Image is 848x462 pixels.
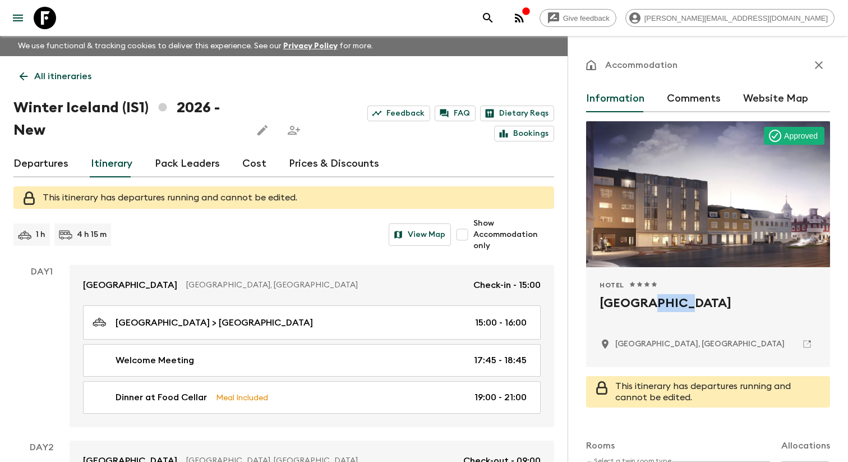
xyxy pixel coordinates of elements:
a: Cost [242,150,266,177]
p: Day 1 [13,265,70,278]
a: FAQ [435,106,476,121]
a: Dinner at Food CellarMeal Included19:00 - 21:00 [83,381,541,414]
p: 15:00 - 16:00 [475,316,527,330]
a: Itinerary [91,150,132,177]
a: All itineraries [13,65,98,88]
span: Give feedback [557,14,616,22]
a: Privacy Policy [283,42,338,50]
h2: [GEOGRAPHIC_DATA] [600,294,817,330]
p: 17:45 - 18:45 [474,354,527,367]
p: Dinner at Food Cellar [116,391,207,404]
p: 19:00 - 21:00 [474,391,527,404]
button: Website Map [743,85,808,112]
p: [GEOGRAPHIC_DATA], [GEOGRAPHIC_DATA] [186,280,464,291]
p: We use functional & tracking cookies to deliver this experience. See our for more. [13,36,377,56]
p: Check-in - 15:00 [473,278,541,292]
p: Approved [784,130,818,141]
button: Information [586,85,644,112]
span: Hotel [600,281,624,290]
a: Pack Leaders [155,150,220,177]
span: This itinerary has departures running and cannot be edited. [43,193,297,202]
p: All itineraries [34,70,91,83]
p: Accommodation [605,58,678,72]
p: Reykjavik, Iceland [615,339,785,350]
p: 1 h [36,229,45,240]
p: [GEOGRAPHIC_DATA] > [GEOGRAPHIC_DATA] [116,316,313,330]
span: Share this itinerary [283,119,305,141]
a: [GEOGRAPHIC_DATA][GEOGRAPHIC_DATA], [GEOGRAPHIC_DATA]Check-in - 15:00 [70,265,554,305]
div: Photo of Exeter Hotel [586,121,830,267]
p: Rooms [586,439,615,452]
p: Meal Included [216,391,268,404]
a: Feedback [367,106,430,121]
button: Comments [667,85,721,112]
button: menu [7,7,29,29]
button: Edit this itinerary [251,119,274,141]
button: search adventures [477,7,499,29]
a: Give feedback [540,9,616,27]
div: [PERSON_NAME][EMAIL_ADDRESS][DOMAIN_NAME] [625,9,835,27]
span: This itinerary has departures running and cannot be edited. [615,382,791,402]
p: Welcome Meeting [116,354,194,367]
p: [GEOGRAPHIC_DATA] [83,278,177,292]
span: Show Accommodation only [473,218,554,251]
a: Departures [13,150,68,177]
p: Allocations [781,439,830,452]
a: Dietary Reqs [480,106,554,121]
a: Bookings [494,126,554,141]
p: 4 h 15 m [77,229,107,240]
button: View Map [389,223,451,246]
h1: Winter Iceland (IS1) 2026 - New [13,97,242,141]
a: Welcome Meeting17:45 - 18:45 [83,344,541,377]
a: [GEOGRAPHIC_DATA] > [GEOGRAPHIC_DATA]15:00 - 16:00 [83,305,541,340]
span: [PERSON_NAME][EMAIL_ADDRESS][DOMAIN_NAME] [638,14,834,22]
p: Day 2 [13,441,70,454]
a: Prices & Discounts [289,150,379,177]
